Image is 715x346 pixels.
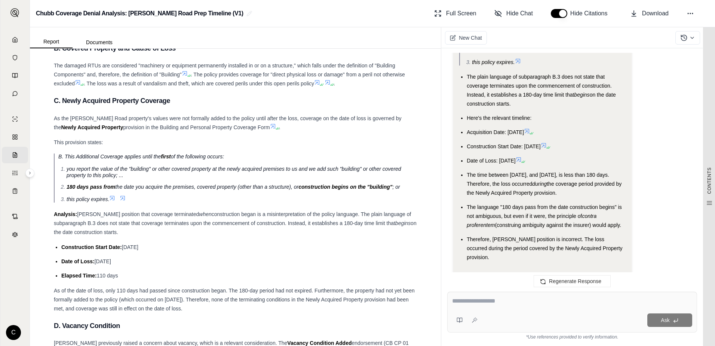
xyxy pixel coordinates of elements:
[84,81,314,86] span: . The loss was a result of vandalism and theft, which are covered perils under this open perils p...
[447,333,697,340] div: *Use references provided to verify information.
[161,154,171,160] strong: first
[54,319,417,333] h3: D. Vacancy Condition
[54,94,417,107] h3: C. Newly Acquired Property Coverage
[54,340,287,346] span: [PERSON_NAME] previously raised a concern about vacancy, which is a relevant consideration. The
[61,258,95,264] span: Date of Loss:
[97,273,118,279] span: 110 days
[2,129,28,145] a: Policy Comparisons
[467,236,622,260] span: Therefore, [PERSON_NAME] position is incorrect. The loss occurred during the period covered by th...
[2,49,28,66] a: Documents Vault
[54,139,103,145] span: This provision states:
[467,143,540,149] span: Construction Start Date: [DATE]
[2,183,28,199] a: Coverage Table
[298,184,392,190] span: construction begins on the "building"
[54,211,77,217] strong: Analysis:
[532,181,547,187] span: during
[54,115,402,130] span: As the [PERSON_NAME] Road property's values were not formally added to the policy until after the...
[506,9,533,18] span: Hide Chat
[467,115,531,121] span: Here's the relevant timeline:
[54,220,417,235] span: on the date construction starts.
[95,258,111,264] span: [DATE]
[36,7,243,20] h2: Chubb Coverage Denial Analysis: [PERSON_NAME] Road Prep Timeline (V1)
[334,81,335,86] span: .
[54,42,417,55] h3: B. Covered Property and Cause of Loss
[77,211,199,217] span: [PERSON_NAME] position that coverage terminated
[467,172,609,187] span: The time between [DATE], and [DATE], is less than 180 days. Therefore, the loss occurred
[395,220,411,226] em: begins
[2,85,28,102] a: Chat
[472,59,515,65] span: this policy expires.
[30,36,73,48] button: Report
[61,273,97,279] span: Elapsed Time:
[446,9,476,18] span: Full Screen
[467,74,612,98] span: The plain language of subparagraph B.3 does not state that coverage terminates upon the commencem...
[445,31,487,45] button: New Chat
[661,317,669,323] span: Ask
[2,165,28,181] a: Custom Report
[7,5,22,20] button: Expand sidebar
[54,211,411,226] span: construction began is a misinterpretation of the policy language. The plain language of subparagr...
[115,184,298,190] span: the date you acquire the premises, covered property (other than a structure), or
[534,275,611,287] button: Regenerate Response
[2,147,28,163] a: Claim Coverage
[627,6,672,21] button: Download
[6,325,21,340] div: C
[171,154,224,160] span: of the following occurs:
[67,184,115,190] span: 180 days pass from
[10,8,19,17] img: Expand sidebar
[123,124,270,130] span: provision in the Building and Personal Property Coverage Form
[73,36,126,48] button: Documents
[199,211,211,217] em: when
[467,158,515,164] span: Date of Loss: [DATE]
[279,124,280,130] span: .
[25,169,34,177] button: Expand sidebar
[495,222,621,228] span: (construing ambiguity against the insurer) would apply.
[393,184,400,190] span: ; or
[61,124,123,130] strong: Newly Acquired Property
[61,244,122,250] span: Construction Start Date:
[467,204,622,219] span: The language "180 days pass from the date construction begins" is not ambiguous, but even if it w...
[642,9,669,18] span: Download
[122,244,138,250] span: [DATE]
[549,278,601,284] span: Regenerate Response
[647,313,692,327] button: Ask
[467,92,616,107] span: on the date construction starts.
[2,67,28,84] a: Prompt Library
[2,226,28,243] a: Legal Search Engine
[459,34,482,42] span: New Chat
[706,167,712,194] span: CONTENTS
[287,340,352,346] strong: Vacancy Condition Added
[54,63,395,78] span: The damaged RTUs are considered "machinery or equipment permanently installed in or on a structur...
[491,6,536,21] button: Hide Chat
[2,31,28,48] a: Home
[2,208,28,225] a: Contract Analysis
[574,92,589,98] span: begins
[58,154,161,160] span: B. This Additional Coverage applies until the
[467,129,524,135] span: Acquisition Date: [DATE]
[431,6,479,21] button: Full Screen
[67,166,401,178] span: you report the value of the "building" or other covered property at the newly acquired premises t...
[67,196,109,202] span: this policy expires.
[54,72,405,86] span: . The policy provides coverage for "direct physical loss or damage" from a peril not otherwise ex...
[2,111,28,127] a: Single Policy
[570,9,612,18] span: Hide Citations
[54,288,415,312] span: As of the date of loss, only 110 days had passed since construction began. The 180-day period had...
